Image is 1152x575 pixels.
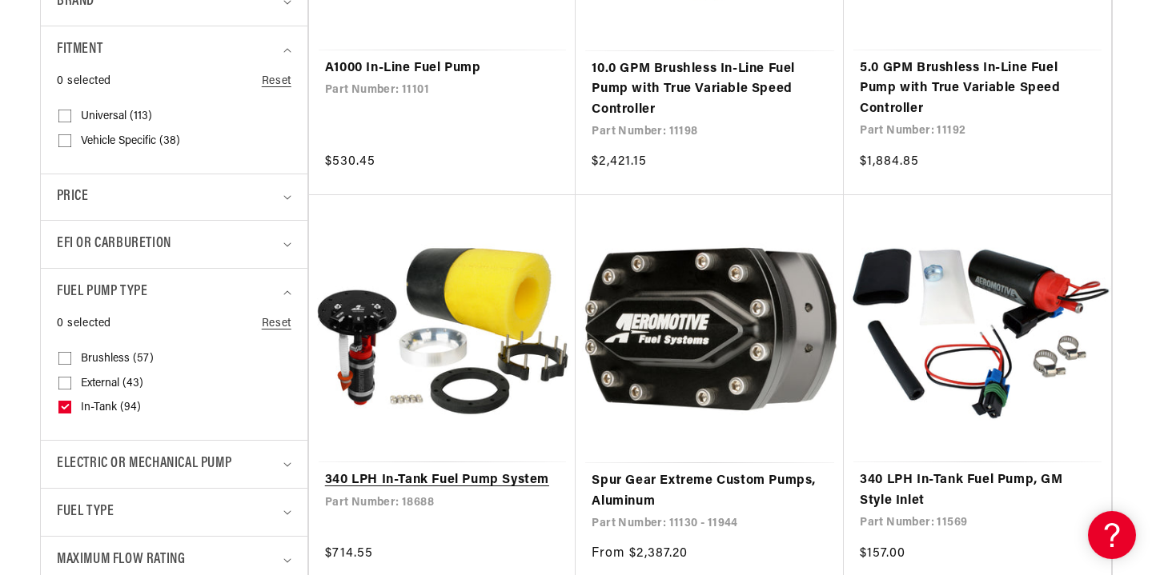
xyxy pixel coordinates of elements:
a: A1000 In-Line Fuel Pump [325,58,560,79]
summary: Fuel Pump Type (0 selected) [57,269,291,316]
span: Universal (113) [81,110,152,124]
summary: Price [57,174,291,220]
a: 10.0 GPM Brushless In-Line Fuel Pump with True Variable Speed Controller [592,59,828,121]
span: Price [57,186,88,208]
span: Fuel Type [57,501,114,524]
a: Reset [262,315,291,333]
summary: Fuel Type (0 selected) [57,489,291,536]
span: EFI or Carburetion [57,233,171,256]
span: Electric or Mechanical Pump [57,453,231,476]
span: Brushless (57) [81,352,154,366]
span: Maximum Flow Rating [57,549,185,572]
summary: EFI or Carburetion (0 selected) [57,221,291,268]
a: Reset [262,73,291,90]
span: In-Tank (94) [81,401,141,415]
a: Spur Gear Extreme Custom Pumps, Aluminum [592,471,828,512]
a: 340 LPH In-Tank Fuel Pump System [325,470,560,491]
a: 340 LPH In-Tank Fuel Pump, GM Style Inlet [860,470,1095,511]
a: 5.0 GPM Brushless In-Line Fuel Pump with True Variable Speed Controller [860,58,1095,120]
span: 0 selected [57,315,111,333]
summary: Electric or Mechanical Pump (0 selected) [57,441,291,488]
span: Vehicle Specific (38) [81,134,180,149]
span: External (43) [81,377,143,391]
span: Fuel Pump Type [57,281,147,304]
span: 0 selected [57,73,111,90]
summary: Fitment (0 selected) [57,26,291,74]
span: Fitment [57,38,102,62]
